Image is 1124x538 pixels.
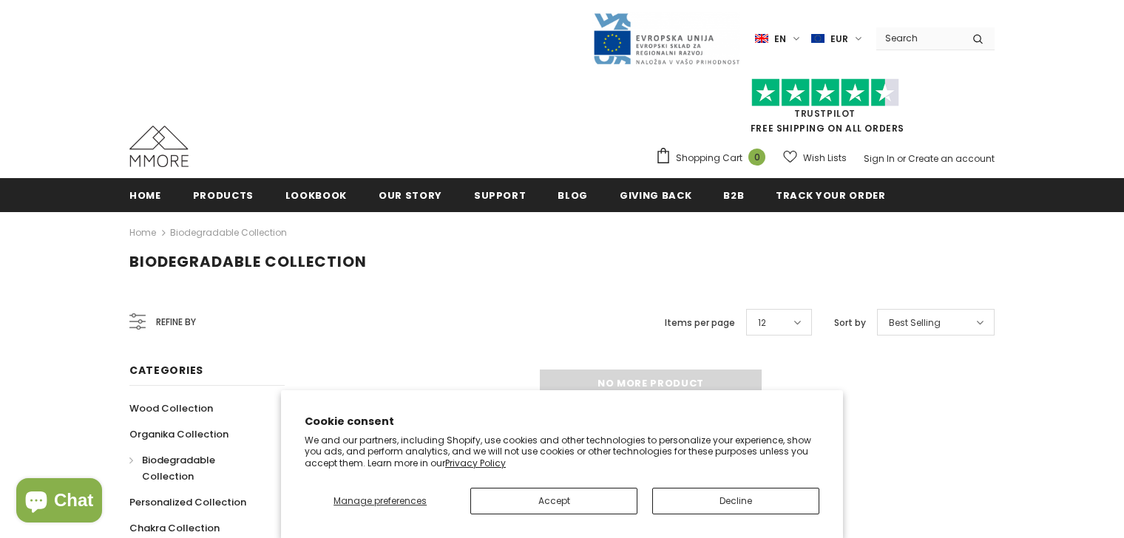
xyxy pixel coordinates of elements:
[170,226,287,239] a: Biodegradable Collection
[655,147,773,169] a: Shopping Cart 0
[783,145,847,171] a: Wish Lists
[129,188,161,202] span: Home
[748,149,765,166] span: 0
[129,251,367,272] span: Biodegradable Collection
[474,188,527,202] span: support
[876,27,961,49] input: Search Site
[129,395,213,421] a: Wood Collection
[592,32,740,44] a: Javni Razpis
[129,224,156,242] a: Home
[129,421,228,447] a: Organika Collection
[470,488,637,514] button: Accept
[379,178,442,211] a: Our Story
[285,188,347,202] span: Lookbook
[830,32,848,47] span: EUR
[334,494,427,507] span: Manage preferences
[558,188,588,202] span: Blog
[676,151,742,166] span: Shopping Cart
[897,152,906,165] span: or
[129,427,228,441] span: Organika Collection
[193,178,254,211] a: Products
[803,151,847,166] span: Wish Lists
[129,447,268,489] a: Biodegradable Collection
[908,152,995,165] a: Create an account
[665,316,735,330] label: Items per page
[620,178,691,211] a: Giving back
[652,488,819,514] button: Decline
[12,478,106,526] inbox-online-store-chat: Shopify online store chat
[723,178,744,211] a: B2B
[129,495,246,509] span: Personalized Collection
[129,126,189,167] img: MMORE Cases
[305,414,819,429] h2: Cookie consent
[129,401,213,415] span: Wood Collection
[285,178,347,211] a: Lookbook
[305,488,456,514] button: Manage preferences
[129,363,203,378] span: Categories
[751,78,899,107] img: Trust Pilot Stars
[156,314,196,330] span: Refine by
[129,489,246,515] a: Personalized Collection
[142,453,215,483] span: Biodegradable Collection
[620,188,691,202] span: Giving back
[305,435,819,469] p: We and our partners, including Shopify, use cookies and other technologies to personalize your ex...
[474,178,527,211] a: support
[794,107,856,120] a: Trustpilot
[129,178,161,211] a: Home
[558,178,588,211] a: Blog
[864,152,895,165] a: Sign In
[193,188,254,202] span: Products
[379,188,442,202] span: Our Story
[889,316,941,330] span: Best Selling
[776,178,885,211] a: Track your order
[776,188,885,202] span: Track your order
[755,33,768,45] img: i-lang-1.png
[758,316,766,330] span: 12
[723,188,744,202] span: B2B
[129,521,220,535] span: Chakra Collection
[834,316,866,330] label: Sort by
[445,457,506,469] a: Privacy Policy
[592,12,740,66] img: Javni Razpis
[655,85,995,134] span: FREE SHIPPING ON ALL ORDERS
[774,32,786,47] span: en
